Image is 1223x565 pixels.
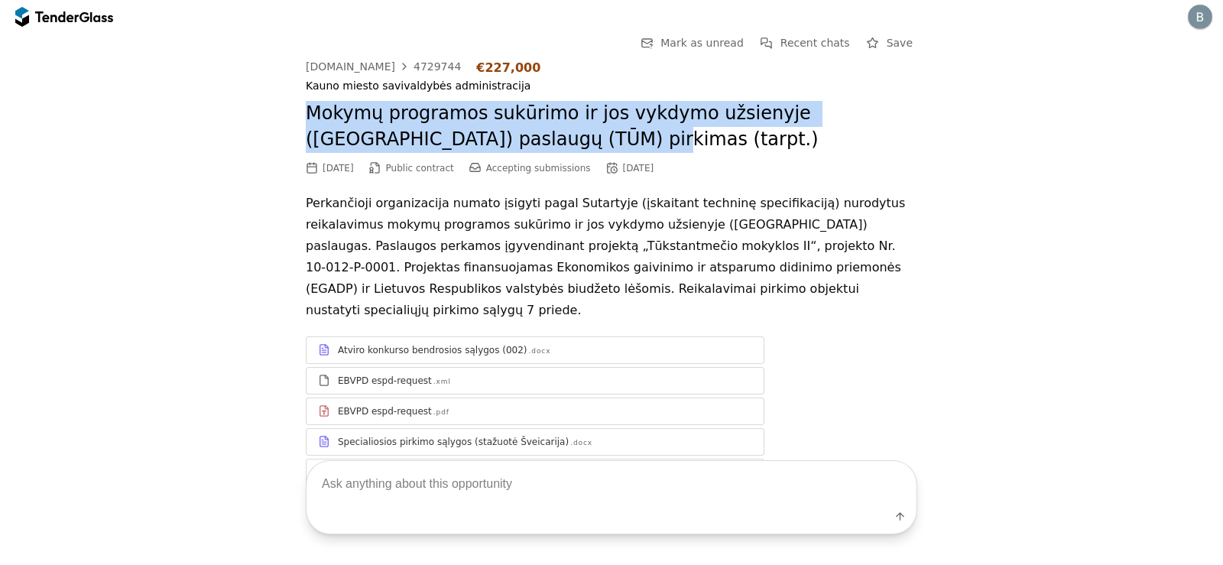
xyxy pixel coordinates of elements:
[862,34,917,53] button: Save
[306,60,461,73] a: [DOMAIN_NAME]4729744
[887,37,913,49] span: Save
[433,408,449,417] div: .pdf
[306,101,917,152] h2: Mokymų programos sukūrimo ir jos vykdymo užsienyje ([GEOGRAPHIC_DATA]) paslaugų (TŪM) pirkimas (t...
[636,34,748,53] button: Mark as unread
[476,60,540,75] div: €227,000
[623,163,654,174] div: [DATE]
[486,163,591,174] span: Accepting submissions
[780,37,850,49] span: Recent chats
[306,61,395,72] div: [DOMAIN_NAME]
[338,375,432,387] div: EBVPD espd-request
[414,61,461,72] div: 4729744
[306,428,764,456] a: Specialiosios pirkimo sąlygos (stažuotė Šveicarija).docx
[306,80,917,93] div: Kauno miesto savivaldybės administracija
[529,346,551,356] div: .docx
[306,398,764,425] a: EBVPD espd-request.pdf
[386,163,454,174] span: Public contract
[306,367,764,395] a: EBVPD espd-request.xml
[306,336,764,364] a: Atviro konkurso bendrosios sąlygos (002).docx
[660,37,744,49] span: Mark as unread
[338,405,432,417] div: EBVPD espd-request
[338,344,527,356] div: Atviro konkurso bendrosios sąlygos (002)
[306,193,917,321] p: Perkančioji organizacija numato įsigyti pagal Sutartyje (įskaitant techninę specifikaciją) nurody...
[756,34,855,53] button: Recent chats
[433,377,451,387] div: .xml
[323,163,354,174] div: [DATE]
